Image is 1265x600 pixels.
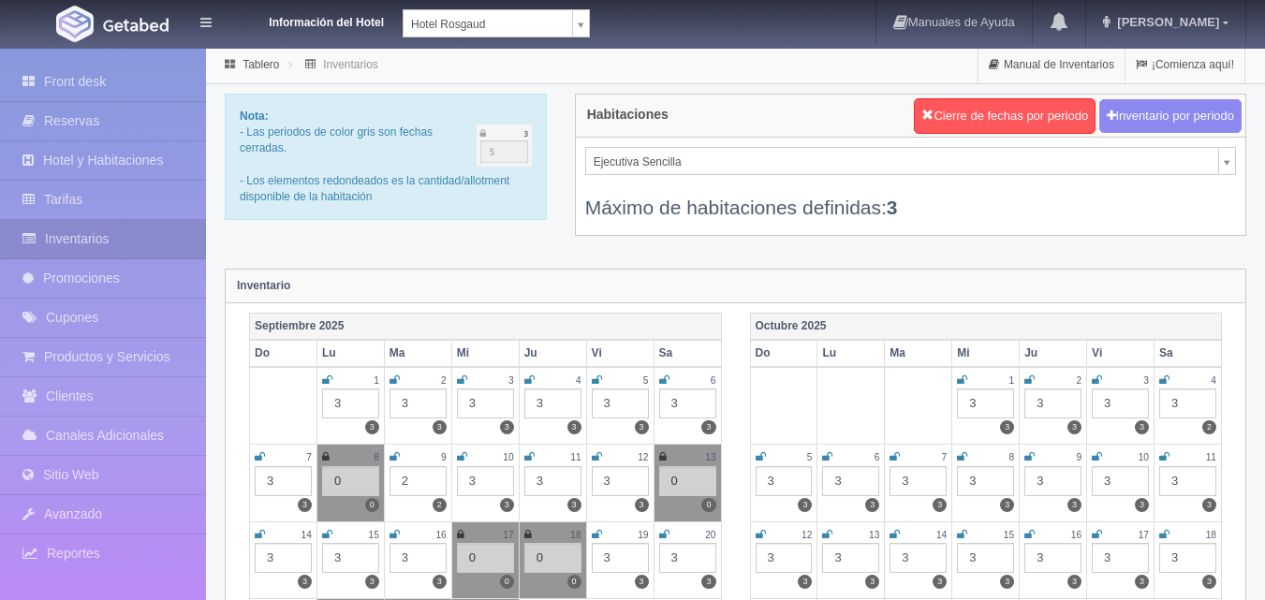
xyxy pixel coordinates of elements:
div: 3 [592,388,649,418]
div: 3 [592,466,649,496]
button: Cierre de fechas por periodo [914,98,1096,134]
div: 3 [822,543,879,573]
div: 3 [1024,543,1081,573]
label: 3 [365,575,379,589]
label: 3 [298,498,312,512]
div: 3 [957,543,1014,573]
div: 3 [756,543,813,573]
label: 3 [433,575,447,589]
small: 5 [807,452,813,462]
th: Ma [885,340,952,367]
small: 3 [1143,375,1149,386]
div: Máximo de habitaciones definidas: [585,175,1236,221]
small: 6 [875,452,880,462]
label: 3 [1135,575,1149,589]
label: 3 [1135,498,1149,512]
div: 0 [524,543,581,573]
div: 3 [592,543,649,573]
div: 3 [457,466,514,496]
th: Do [250,340,317,367]
small: 15 [369,530,379,540]
div: 3 [756,466,813,496]
small: 2 [441,375,447,386]
div: 3 [255,466,312,496]
div: 3 [1092,543,1149,573]
span: [PERSON_NAME] [1112,15,1219,29]
label: 3 [701,420,715,434]
h4: Habitaciones [587,108,669,122]
small: 5 [643,375,649,386]
div: 2 [390,466,447,496]
small: 14 [936,530,947,540]
div: 3 [890,543,947,573]
div: 3 [524,466,581,496]
th: Sa [654,340,721,367]
th: Mi [451,340,519,367]
small: 17 [503,530,513,540]
small: 16 [1071,530,1081,540]
strong: Inventario [237,279,290,292]
span: Hotel Rosgaud [411,10,565,38]
label: 3 [798,575,812,589]
th: Mi [952,340,1020,367]
small: 13 [869,530,879,540]
small: 15 [1004,530,1014,540]
small: 12 [638,452,648,462]
label: 3 [1202,498,1216,512]
div: 3 [957,466,1014,496]
div: 3 [659,543,716,573]
label: 3 [933,575,947,589]
label: 3 [1000,498,1014,512]
label: 3 [567,498,581,512]
div: 3 [1024,388,1081,418]
th: Lu [316,340,384,367]
th: Sa [1155,340,1222,367]
label: 3 [933,498,947,512]
div: 0 [659,466,716,496]
small: 19 [638,530,648,540]
label: 0 [500,575,514,589]
small: 13 [705,452,715,462]
div: 3 [255,543,312,573]
label: 2 [433,498,447,512]
div: 3 [1024,466,1081,496]
label: 3 [865,575,879,589]
small: 4 [1211,375,1216,386]
label: 3 [298,575,312,589]
label: 3 [1000,420,1014,434]
th: Ju [1020,340,1087,367]
label: 3 [500,498,514,512]
label: 3 [1067,420,1081,434]
div: 3 [524,388,581,418]
div: 3 [1092,388,1149,418]
th: Septiembre 2025 [250,313,722,340]
small: 6 [711,375,716,386]
small: 10 [1139,452,1149,462]
div: 3 [322,388,379,418]
label: 3 [365,420,379,434]
button: Inventario por periodo [1099,99,1242,134]
div: 3 [1159,388,1216,418]
div: 3 [890,466,947,496]
a: Ejecutiva Sencilla [585,147,1236,175]
a: Inventarios [323,58,378,71]
small: 8 [1009,452,1015,462]
small: 1 [1009,375,1015,386]
label: 3 [635,498,649,512]
div: 3 [457,388,514,418]
th: Ma [384,340,451,367]
small: 11 [570,452,581,462]
label: 3 [567,420,581,434]
img: Getabed [103,18,169,32]
small: 7 [306,452,312,462]
a: Manual de Inventarios [978,47,1125,83]
div: 3 [390,543,447,573]
small: 7 [942,452,948,462]
small: 3 [508,375,514,386]
small: 16 [435,530,446,540]
label: 3 [1202,575,1216,589]
small: 2 [1076,375,1081,386]
small: 1 [374,375,379,386]
div: 3 [1159,466,1216,496]
label: 3 [635,420,649,434]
